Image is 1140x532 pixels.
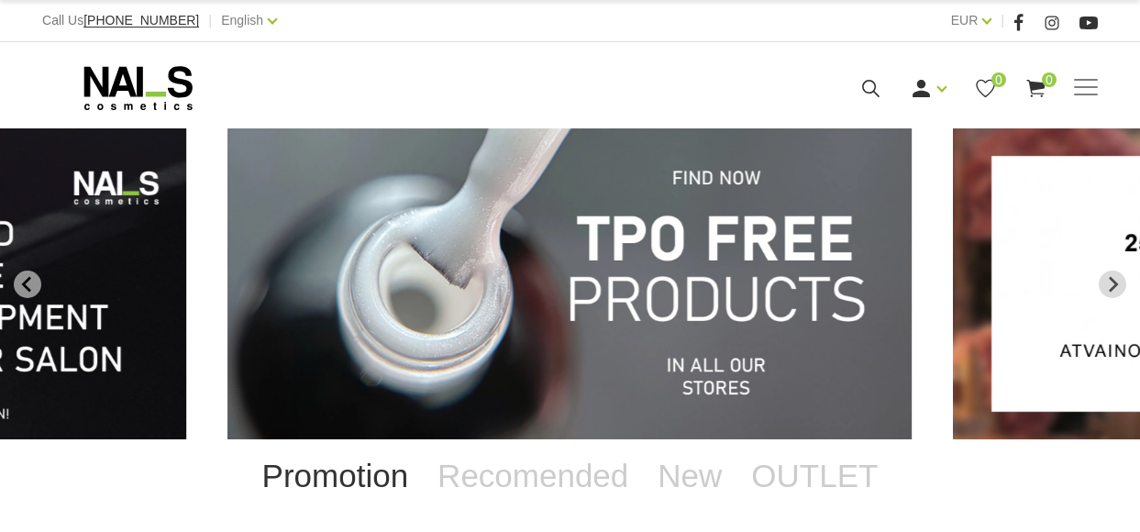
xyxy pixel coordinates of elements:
span: 0 [1042,72,1057,87]
span: 0 [991,72,1006,87]
a: Promotion [248,439,424,513]
a: English [221,9,263,31]
span: | [1001,9,1004,32]
a: OUTLET [736,439,892,513]
button: Go to last slide [14,271,41,298]
a: Recomended [423,439,643,513]
a: 0 [974,77,997,100]
li: 1 of 12 [227,128,912,439]
a: [PHONE_NUMBER] [83,14,199,28]
a: EUR [951,9,979,31]
div: Call Us [42,9,199,32]
a: New [643,439,736,513]
a: 0 [1024,77,1047,100]
span: | [208,9,212,32]
button: Next slide [1099,271,1126,298]
span: [PHONE_NUMBER] [83,13,199,28]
